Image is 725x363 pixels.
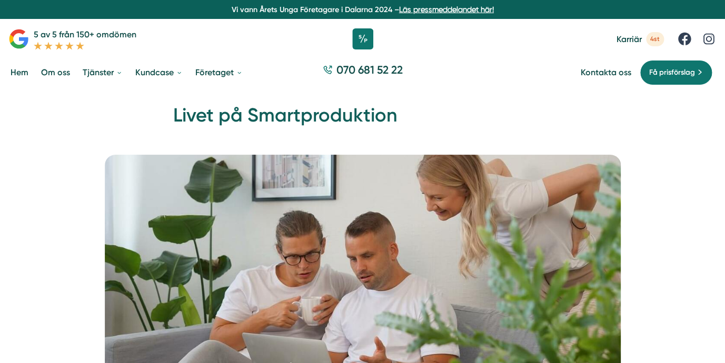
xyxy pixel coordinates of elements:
a: 070 681 52 22 [319,62,407,83]
a: Kundcase [133,59,185,86]
a: Om oss [39,59,72,86]
a: Läs pressmeddelandet här! [399,5,494,14]
span: Få prisförslag [649,67,695,78]
h1: Livet på Smartproduktion [173,103,552,137]
span: 070 681 52 22 [336,62,403,77]
a: Kontakta oss [581,67,631,77]
p: Vi vann Årets Unga Företagare i Dalarna 2024 – [4,4,721,15]
a: Få prisförslag [640,60,712,85]
a: Tjänster [81,59,125,86]
span: 4st [646,32,664,46]
a: Karriär 4st [617,32,664,46]
a: Hem [8,59,31,86]
span: Karriär [617,34,642,44]
a: Företaget [193,59,245,86]
p: 5 av 5 från 150+ omdömen [34,28,136,41]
